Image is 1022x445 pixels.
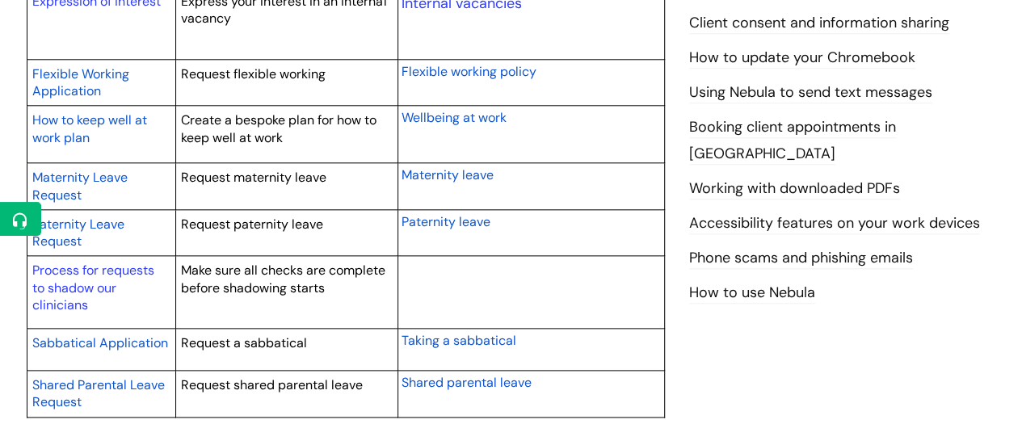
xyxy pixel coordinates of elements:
a: How to keep well at work plan [32,110,147,147]
a: Maternity Leave Request [32,167,128,204]
span: Maternity leave [402,166,494,183]
span: Flexible Working Application [32,65,129,100]
span: Maternity Leave Request [32,169,128,204]
a: Taking a sabbatical [402,330,516,350]
span: Shared Parental Leave Request [32,376,165,411]
span: Request flexible working [181,65,326,82]
span: Request a sabbatical [181,334,307,351]
a: Paternity leave [402,212,490,231]
span: Sabbatical Application [32,334,168,351]
a: Shared parental leave [402,372,532,392]
a: Booking client appointments in [GEOGRAPHIC_DATA] [689,117,896,164]
a: Sabbatical Application [32,333,168,352]
span: Flexible working policy [402,63,536,80]
a: Using Nebula to send text messages [689,82,932,103]
a: Flexible Working Application [32,64,129,101]
a: Paternity Leave Request [32,214,124,251]
span: Request maternity leave [181,169,326,186]
span: Make sure all checks are complete before shadowing starts [181,262,385,296]
span: Create a bespoke plan for how to keep well at work [181,111,376,146]
a: Phone scams and phishing emails [689,248,913,269]
a: Accessibility features on your work devices [689,213,980,234]
a: Wellbeing at work [402,107,507,127]
a: Client consent and information sharing [689,13,949,34]
span: Taking a sabbatical [402,332,516,349]
a: Shared Parental Leave Request [32,375,165,412]
span: Paternity Leave Request [32,216,124,250]
a: How to update your Chromebook [689,48,915,69]
a: Maternity leave [402,165,494,184]
a: Process for requests to shadow our clinicians [32,262,154,313]
span: Request shared parental leave [181,376,363,393]
a: How to use Nebula [689,283,815,304]
span: Shared parental leave [402,374,532,391]
span: Paternity leave [402,213,490,230]
span: Wellbeing at work [402,109,507,126]
a: Flexible working policy [402,61,536,81]
span: How to keep well at work plan [32,111,147,146]
a: Working with downloaded PDFs [689,178,900,199]
span: Request paternity leave [181,216,323,233]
